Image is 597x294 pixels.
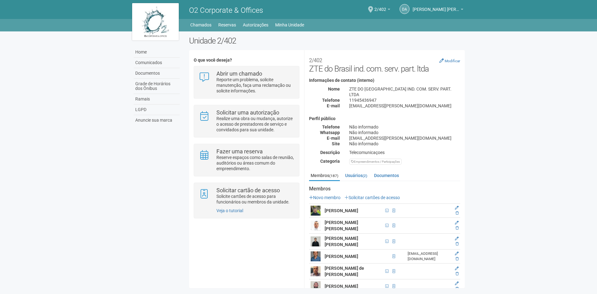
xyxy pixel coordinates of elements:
[309,195,340,200] a: Novo membro
[456,257,459,261] a: Excluir membro
[132,3,179,40] img: logo.jpg
[325,284,358,289] strong: [PERSON_NAME]
[309,78,460,83] h4: Informações de contato (interno)
[218,21,236,29] a: Reservas
[199,110,294,133] a: Solicitar uma autorização Realize uma obra ou mudança, autorize o acesso de prestadores de serviç...
[413,8,463,13] a: [PERSON_NAME] [PERSON_NAME] [PERSON_NAME]
[309,116,460,121] h4: Perfil público
[216,116,294,133] p: Realize uma obra ou mudança, autorize o acesso de prestadores de serviço e convidados para sua un...
[413,1,459,12] span: Daniel Andres Soto Lozada
[455,266,459,271] a: Editar membro
[320,130,340,135] strong: Whatsapp
[408,251,451,262] div: [EMAIL_ADDRESS][DOMAIN_NAME]
[309,171,340,181] a: Membros(187)
[349,159,402,165] div: Empreendimentos / Participações
[311,236,321,246] img: user.png
[134,47,180,58] a: Home
[311,266,321,276] img: user.png
[327,103,340,108] strong: E-mail
[373,171,400,180] a: Documentos
[322,98,340,103] strong: Telefone
[216,77,294,94] p: Reporte um problema, solicite manutenção, faça uma reclamação ou solicite informações.
[329,174,338,178] small: (187)
[189,36,465,45] h2: Unidade 2/402
[134,94,180,105] a: Ramais
[345,86,465,97] div: ZTE DO [GEOGRAPHIC_DATA] IND. COM. SERV. PART. LTDA
[216,194,294,205] p: Solicite cartões de acesso para funcionários ou membros da unidade.
[309,186,460,192] strong: Membros
[309,57,322,63] small: 2/402
[134,79,180,94] a: Grade de Horários dos Ônibus
[199,188,294,205] a: Solicitar cartão de acesso Solicite cartões de acesso para funcionários ou membros da unidade.
[445,59,460,63] small: Modificar
[134,68,180,79] a: Documentos
[216,109,279,116] strong: Solicitar uma autorização
[311,251,321,261] img: user.png
[400,4,410,14] a: DA
[322,124,340,129] strong: Telefone
[134,105,180,115] a: LGPD
[374,8,390,13] a: 2/402
[216,148,263,155] strong: Fazer uma reserva
[325,266,364,277] strong: [PERSON_NAME] de [PERSON_NAME]
[455,251,459,256] a: Editar membro
[194,58,299,63] h4: O que você deseja?
[345,130,465,135] div: Não informado
[374,1,386,12] span: 2/402
[325,220,358,231] strong: [PERSON_NAME] [PERSON_NAME]
[325,208,358,213] strong: [PERSON_NAME]
[345,195,400,200] a: Solicitar cartões de acesso
[456,287,459,291] a: Excluir membro
[327,136,340,141] strong: E-mail
[332,141,340,146] strong: Site
[134,58,180,68] a: Comunicados
[455,206,459,210] a: Editar membro
[455,281,459,286] a: Editar membro
[216,208,243,213] a: Veja o tutorial
[345,135,465,141] div: [EMAIL_ADDRESS][PERSON_NAME][DOMAIN_NAME]
[344,171,369,180] a: Usuários(2)
[345,103,465,109] div: [EMAIL_ADDRESS][PERSON_NAME][DOMAIN_NAME]
[216,70,262,77] strong: Abrir um chamado
[328,86,340,91] strong: Nome
[456,226,459,230] a: Excluir membro
[190,21,211,29] a: Chamados
[189,6,263,15] span: O2 Corporate & Offices
[243,21,268,29] a: Autorizações
[325,254,358,259] strong: [PERSON_NAME]
[456,211,459,215] a: Excluir membro
[345,124,465,130] div: Não informado
[345,97,465,103] div: 11945436947
[439,58,460,63] a: Modificar
[456,272,459,276] a: Excluir membro
[311,281,321,291] img: user.png
[309,55,460,73] h2: ZTE do Brasil ind. com. serv. part. ltda
[363,174,367,178] small: (2)
[456,242,459,246] a: Excluir membro
[311,221,321,231] img: user.png
[199,71,294,94] a: Abrir um chamado Reporte um problema, solicite manutenção, faça uma reclamação ou solicite inform...
[455,221,459,225] a: Editar membro
[216,155,294,171] p: Reserve espaços como salas de reunião, auditórios ou áreas comum do empreendimento.
[325,236,358,247] strong: [PERSON_NAME] [PERSON_NAME]
[320,159,340,164] strong: Categoria
[199,149,294,171] a: Fazer uma reserva Reserve espaços como salas de reunião, auditórios ou áreas comum do empreendime...
[345,150,465,155] div: Telecomunicaçoes
[455,236,459,241] a: Editar membro
[311,206,321,216] img: user.png
[216,187,280,194] strong: Solicitar cartão de acesso
[345,141,465,147] div: Não informado
[275,21,304,29] a: Minha Unidade
[320,150,340,155] strong: Descrição
[134,115,180,125] a: Anuncie sua marca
